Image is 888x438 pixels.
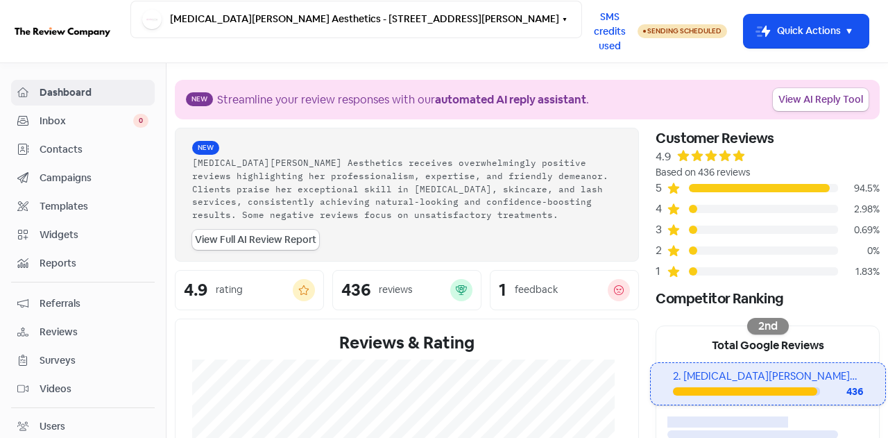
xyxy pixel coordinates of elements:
span: SMS credits used [594,10,626,53]
div: Total Google Reviews [656,326,879,362]
div: 1 [656,263,667,280]
b: automated AI reply assistant [435,92,586,107]
div: 4 [656,201,667,217]
div: 94.5% [838,181,880,196]
div: rating [216,283,243,297]
span: Templates [40,199,148,214]
button: Quick Actions [744,15,869,48]
a: Inbox 0 [11,108,155,134]
a: Reports [11,251,155,276]
div: 4.9 [184,282,207,298]
span: Referrals [40,296,148,311]
a: Templates [11,194,155,219]
a: View Full AI Review Report [192,230,319,250]
span: Videos [40,382,148,396]
a: Referrals [11,291,155,317]
a: 436reviews [332,270,481,310]
a: 1feedback [490,270,639,310]
a: Contacts [11,137,155,162]
div: 436 [820,385,863,399]
a: Reviews [11,319,155,345]
span: Campaigns [40,171,148,185]
a: 4.9rating [175,270,324,310]
span: Contacts [40,142,148,157]
span: Sending Scheduled [647,26,721,35]
span: New [192,141,219,155]
div: Based on 436 reviews [656,165,880,180]
button: [MEDICAL_DATA][PERSON_NAME] Aesthetics - [STREET_ADDRESS][PERSON_NAME] [130,1,582,38]
div: Users [40,419,65,434]
span: Reviews [40,325,148,339]
span: Dashboard [40,85,148,100]
a: View AI Reply Tool [773,88,869,111]
a: SMS credits used [582,23,638,37]
div: 0.69% [838,223,880,237]
a: Campaigns [11,165,155,191]
div: 2nd [747,318,789,335]
a: Dashboard [11,80,155,106]
a: Surveys [11,348,155,373]
div: 4.9 [656,149,671,165]
div: 436 [341,282,370,298]
span: Inbox [40,114,133,128]
div: 5 [656,180,667,196]
div: 2. [MEDICAL_DATA][PERSON_NAME] Aesthetics [673,369,863,385]
div: Competitor Ranking [656,288,880,309]
span: 0 [133,114,148,128]
div: reviews [379,283,412,297]
div: Streamline your review responses with our . [217,92,589,108]
div: 2.98% [838,202,880,217]
div: Customer Reviews [656,128,880,149]
span: New [186,92,213,106]
div: 0% [838,244,880,258]
div: 2 [656,242,667,259]
a: Sending Scheduled [638,23,727,40]
span: Surveys [40,353,148,368]
a: Videos [11,376,155,402]
div: feedback [515,283,558,297]
div: 1 [499,282,506,298]
span: Reports [40,256,148,271]
div: Reviews & Rating [192,330,622,355]
div: 1.83% [838,264,880,279]
a: Widgets [11,222,155,248]
div: [MEDICAL_DATA][PERSON_NAME] Aesthetics receives overwhelmingly positive reviews highlighting her ... [192,156,622,221]
span: Widgets [40,228,148,242]
div: 3 [656,221,667,238]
